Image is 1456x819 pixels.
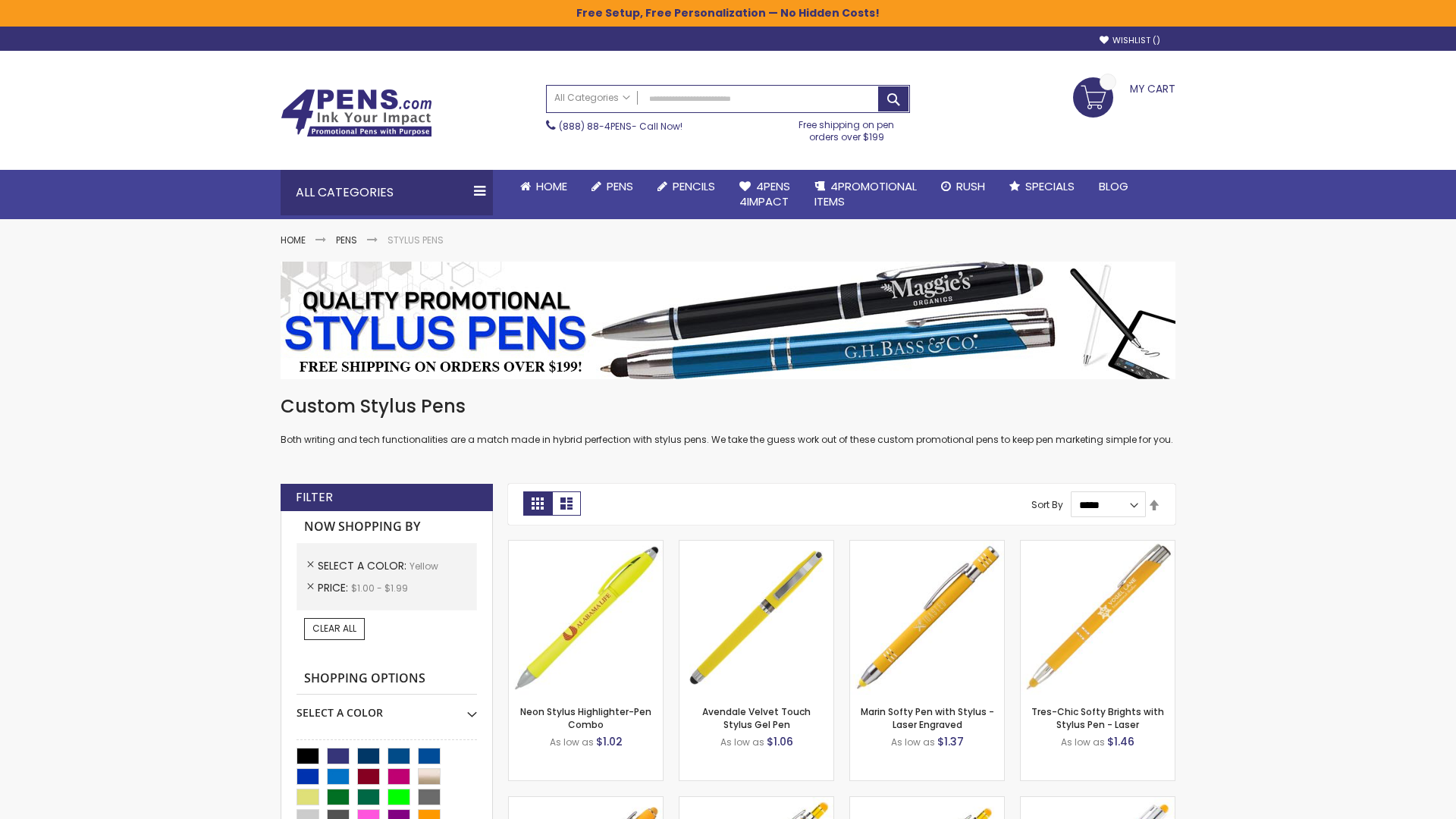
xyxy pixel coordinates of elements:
[559,120,682,133] span: - Call Now!
[891,736,935,748] span: As low as
[1099,178,1128,194] span: Blog
[559,120,632,133] a: (888) 88-4PENS
[304,618,365,639] a: Clear All
[1031,705,1164,730] a: Tres-Chic Softy Brights with Stylus Pen - Laser
[679,541,833,695] img: Avendale Velvet Touch Stylus Gel Pen-Yellow
[388,234,444,246] strong: Stylus Pens
[297,663,477,695] strong: Shopping Options
[645,170,727,203] a: Pencils
[536,178,567,194] span: Home
[336,234,357,246] a: Pens
[508,170,579,203] a: Home
[802,170,929,219] a: 4PROMOTIONALITEMS
[720,736,764,748] span: As low as
[281,89,432,137] img: 4Pens Custom Pens and Promotional Products
[281,234,306,246] a: Home
[783,113,911,143] div: Free shipping on pen orders over $199
[727,170,802,219] a: 4Pens4impact
[1021,540,1175,553] a: Tres-Chic Softy Brights with Stylus Pen - Laser-Yellow
[679,796,833,809] a: Phoenix Softy Brights with Stylus Pen - Laser-Yellow
[850,541,1004,695] img: Marin Softy Pen with Stylus - Laser Engraved-Yellow
[509,540,663,553] a: Neon Stylus Highlighter-Pen Combo-Yellow
[679,540,833,553] a: Avendale Velvet Touch Stylus Gel Pen-Yellow
[281,262,1175,379] img: Stylus Pens
[409,560,438,573] span: Yellow
[607,178,633,194] span: Pens
[739,178,790,209] span: 4Pens 4impact
[1061,736,1105,748] span: As low as
[673,178,715,194] span: Pencils
[520,705,651,730] a: Neon Stylus Highlighter-Pen Combo
[850,540,1004,553] a: Marin Softy Pen with Stylus - Laser Engraved-Yellow
[297,511,477,543] strong: Now Shopping by
[1025,178,1075,194] span: Specials
[351,582,408,595] span: $1.00 - $1.99
[956,178,985,194] span: Rush
[509,541,663,695] img: Neon Stylus Highlighter-Pen Combo-Yellow
[1107,734,1134,749] span: $1.46
[702,705,811,730] a: Avendale Velvet Touch Stylus Gel Pen
[1021,796,1175,809] a: Tres-Chic Softy with Stylus Top Pen - ColorJet-Yellow
[1031,498,1063,511] label: Sort By
[281,170,493,215] div: All Categories
[554,92,630,104] span: All Categories
[579,170,645,203] a: Pens
[1087,170,1141,203] a: Blog
[1100,35,1160,46] a: Wishlist
[523,491,552,516] strong: Grid
[547,86,638,111] a: All Categories
[861,705,994,730] a: Marin Softy Pen with Stylus - Laser Engraved
[814,178,917,209] span: 4PROMOTIONAL ITEMS
[281,394,1175,447] div: Both writing and tech functionalities are a match made in hybrid perfection with stylus pens. We ...
[550,736,594,748] span: As low as
[281,394,1175,419] h1: Custom Stylus Pens
[297,695,477,720] div: Select A Color
[318,558,409,573] span: Select A Color
[596,734,623,749] span: $1.02
[312,622,356,635] span: Clear All
[997,170,1087,203] a: Specials
[767,734,793,749] span: $1.06
[850,796,1004,809] a: Phoenix Softy Brights Gel with Stylus Pen - Laser-Yellow
[937,734,964,749] span: $1.37
[509,796,663,809] a: Ellipse Softy Brights with Stylus Pen - Laser-Yellow
[318,580,351,595] span: Price
[929,170,997,203] a: Rush
[296,489,333,506] strong: Filter
[1021,541,1175,695] img: Tres-Chic Softy Brights with Stylus Pen - Laser-Yellow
